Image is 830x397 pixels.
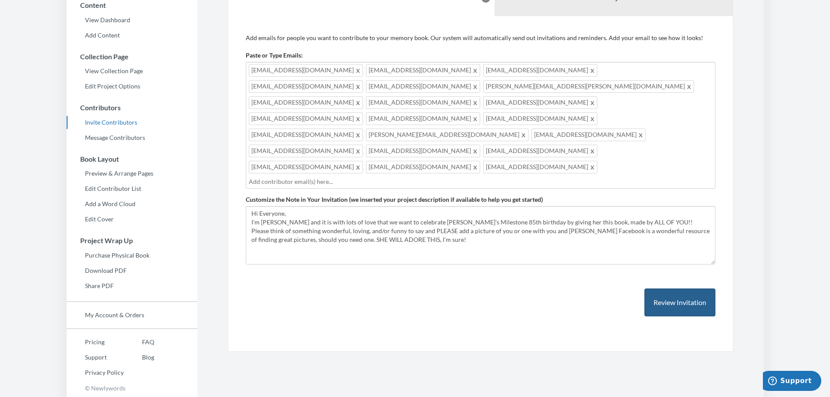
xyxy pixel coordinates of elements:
[483,145,597,157] span: [EMAIL_ADDRESS][DOMAIN_NAME]
[67,197,197,210] a: Add a Word Cloud
[483,64,597,77] span: [EMAIL_ADDRESS][DOMAIN_NAME]
[67,279,197,292] a: Share PDF
[483,80,694,93] span: [PERSON_NAME][EMAIL_ADDRESS][PERSON_NAME][DOMAIN_NAME]
[249,96,363,109] span: [EMAIL_ADDRESS][DOMAIN_NAME]
[366,80,480,93] span: [EMAIL_ADDRESS][DOMAIN_NAME]
[67,237,197,244] h3: Project Wrap Up
[366,145,480,157] span: [EMAIL_ADDRESS][DOMAIN_NAME]
[67,80,197,93] a: Edit Project Options
[366,129,528,141] span: [PERSON_NAME][EMAIL_ADDRESS][DOMAIN_NAME]
[246,195,543,204] label: Customize the Note in Your Invitation (we inserted your project description if available to help ...
[249,80,363,93] span: [EMAIL_ADDRESS][DOMAIN_NAME]
[67,116,197,129] a: Invite Contributors
[249,177,710,187] input: Add contributor email(s) here...
[249,64,363,77] span: [EMAIL_ADDRESS][DOMAIN_NAME]
[67,336,124,349] a: Pricing
[124,336,154,349] a: FAQ
[67,14,197,27] a: View Dashboard
[644,288,715,317] button: Review Invitation
[67,131,197,144] a: Message Contributors
[532,129,646,141] span: [EMAIL_ADDRESS][DOMAIN_NAME]
[67,167,197,180] a: Preview & Arrange Pages
[67,381,197,395] p: © Newlywords
[67,53,197,61] h3: Collection Page
[366,96,480,109] span: [EMAIL_ADDRESS][DOMAIN_NAME]
[67,249,197,262] a: Purchase Physical Book
[483,96,597,109] span: [EMAIL_ADDRESS][DOMAIN_NAME]
[67,64,197,78] a: View Collection Page
[366,161,480,173] span: [EMAIL_ADDRESS][DOMAIN_NAME]
[67,351,124,364] a: Support
[67,29,197,42] a: Add Content
[366,64,480,77] span: [EMAIL_ADDRESS][DOMAIN_NAME]
[246,206,715,265] textarea: Hi Everyone, I'm [PERSON_NAME] and it is with lots of love that we want to celebrate [PERSON_NAME...
[249,112,363,125] span: [EMAIL_ADDRESS][DOMAIN_NAME]
[249,129,363,141] span: [EMAIL_ADDRESS][DOMAIN_NAME]
[366,112,480,125] span: [EMAIL_ADDRESS][DOMAIN_NAME]
[67,213,197,226] a: Edit Cover
[249,161,363,173] span: [EMAIL_ADDRESS][DOMAIN_NAME]
[483,112,597,125] span: [EMAIL_ADDRESS][DOMAIN_NAME]
[67,264,197,277] a: Download PDF
[246,51,303,60] label: Paste or Type Emails:
[483,161,597,173] span: [EMAIL_ADDRESS][DOMAIN_NAME]
[124,351,154,364] a: Blog
[763,371,821,393] iframe: Opens a widget where you can chat to one of our agents
[67,182,197,195] a: Edit Contributor List
[67,1,197,9] h3: Content
[67,104,197,112] h3: Contributors
[67,155,197,163] h3: Book Layout
[67,366,124,379] a: Privacy Policy
[249,145,363,157] span: [EMAIL_ADDRESS][DOMAIN_NAME]
[246,34,715,42] p: Add emails for people you want to contribute to your memory book. Our system will automatically s...
[67,309,197,322] a: My Account & Orders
